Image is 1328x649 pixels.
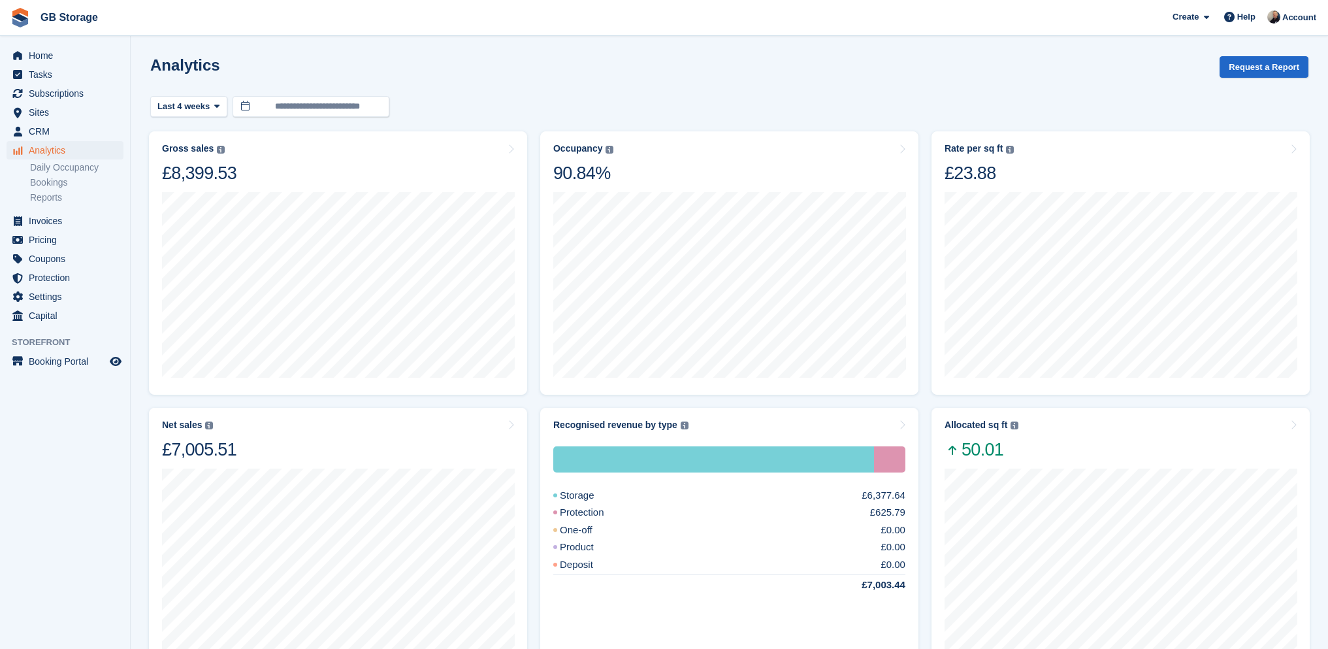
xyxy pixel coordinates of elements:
[162,420,202,431] div: Net sales
[553,420,677,431] div: Recognised revenue by type
[29,84,107,103] span: Subscriptions
[553,162,613,184] div: 90.84%
[7,352,123,371] a: menu
[945,420,1007,431] div: Allocated sq ft
[553,540,625,555] div: Product
[553,505,636,520] div: Protection
[7,141,123,159] a: menu
[881,523,905,538] div: £0.00
[10,8,30,27] img: stora-icon-8386f47178a22dfd0bd8f6a31ec36ba5ce8667c1dd55bd0f319d3a0aa187defe.svg
[870,505,905,520] div: £625.79
[1006,146,1014,154] img: icon-info-grey-7440780725fd019a000dd9b08b2336e03edf1995a4989e88bcd33f0948082b44.svg
[205,422,213,429] img: icon-info-grey-7440780725fd019a000dd9b08b2336e03edf1995a4989e88bcd33f0948082b44.svg
[1282,11,1316,24] span: Account
[35,7,103,28] a: GB Storage
[7,269,123,287] a: menu
[1011,422,1018,429] img: icon-info-grey-7440780725fd019a000dd9b08b2336e03edf1995a4989e88bcd33f0948082b44.svg
[830,578,905,593] div: £7,003.44
[7,122,123,141] a: menu
[553,488,626,503] div: Storage
[162,439,236,461] div: £7,005.51
[7,307,123,325] a: menu
[945,162,1014,184] div: £23.88
[29,288,107,306] span: Settings
[7,250,123,268] a: menu
[150,56,220,74] h2: Analytics
[12,336,130,349] span: Storefront
[553,523,624,538] div: One-off
[553,557,624,573] div: Deposit
[29,352,107,371] span: Booking Portal
[162,143,214,154] div: Gross sales
[217,146,225,154] img: icon-info-grey-7440780725fd019a000dd9b08b2336e03edf1995a4989e88bcd33f0948082b44.svg
[30,176,123,189] a: Bookings
[1237,10,1255,24] span: Help
[29,212,107,230] span: Invoices
[29,231,107,249] span: Pricing
[945,439,1018,461] span: 50.01
[29,269,107,287] span: Protection
[881,540,905,555] div: £0.00
[29,250,107,268] span: Coupons
[7,231,123,249] a: menu
[30,191,123,204] a: Reports
[150,96,227,118] button: Last 4 weeks
[108,354,123,369] a: Preview store
[30,161,123,174] a: Daily Occupancy
[7,65,123,84] a: menu
[874,446,905,473] div: Protection
[553,143,602,154] div: Occupancy
[29,122,107,141] span: CRM
[945,143,1003,154] div: Rate per sq ft
[29,307,107,325] span: Capital
[7,46,123,65] a: menu
[29,65,107,84] span: Tasks
[606,146,613,154] img: icon-info-grey-7440780725fd019a000dd9b08b2336e03edf1995a4989e88bcd33f0948082b44.svg
[881,557,905,573] div: £0.00
[7,288,123,306] a: menu
[162,162,236,184] div: £8,399.53
[1173,10,1199,24] span: Create
[862,488,905,503] div: £6,377.64
[29,103,107,122] span: Sites
[157,100,210,113] span: Last 4 weeks
[7,103,123,122] a: menu
[29,141,107,159] span: Analytics
[7,212,123,230] a: menu
[1220,56,1308,78] button: Request a Report
[7,84,123,103] a: menu
[29,46,107,65] span: Home
[681,422,688,429] img: icon-info-grey-7440780725fd019a000dd9b08b2336e03edf1995a4989e88bcd33f0948082b44.svg
[1267,10,1280,24] img: Karl Walker
[553,446,874,473] div: Storage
